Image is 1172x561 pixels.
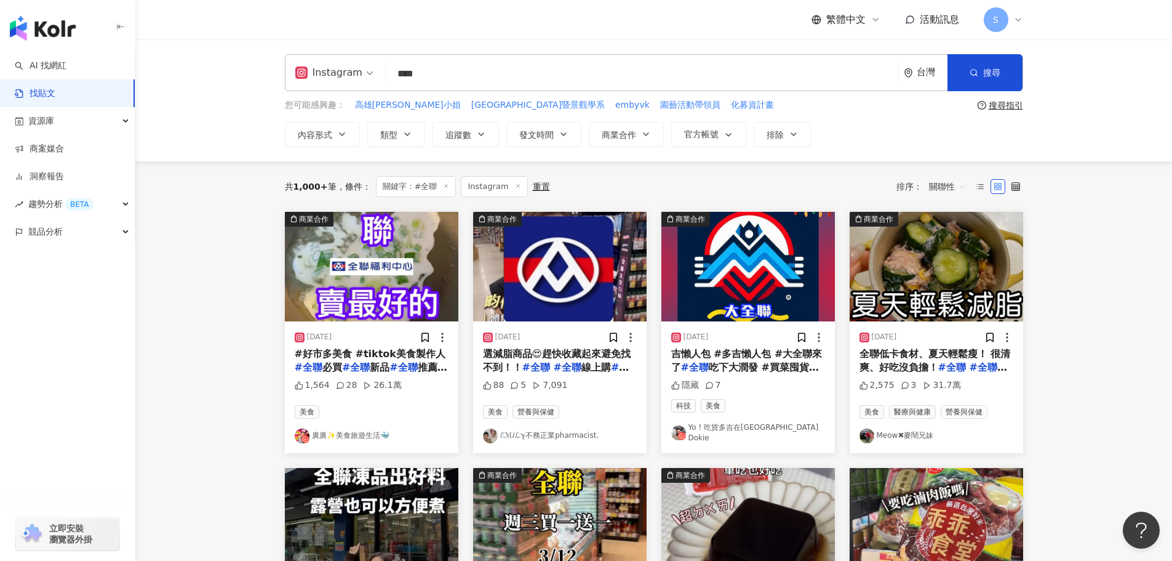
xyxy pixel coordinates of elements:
div: 重置 [533,182,550,192]
span: 美食 [701,399,725,413]
button: 搜尋 [947,54,1023,91]
img: post-image [473,212,647,321]
span: 內容形式 [298,130,332,140]
span: 營養與保健 [941,405,987,419]
span: 美食 [483,405,508,419]
mark: #全聯 [342,361,370,373]
span: rise [15,200,23,209]
span: 排除 [767,130,784,140]
img: KOL Avatar [483,429,498,443]
span: 類型 [380,130,397,140]
div: 商業合作 [487,469,517,482]
button: 發文時間 [506,122,581,147]
div: 商業合作 [864,213,893,225]
span: 競品分析 [28,218,63,246]
button: 化募資計畫 [730,99,775,112]
img: post-image [850,212,1023,321]
a: KOL Avatar廣廣✨美食旅遊生活🐳 [295,429,448,443]
span: 繁體中文 [826,13,866,26]
span: 園藝活動帶領員 [660,99,720,111]
div: 商業合作 [676,469,705,482]
div: 商業合作 [487,213,517,225]
span: 美食 [295,405,319,419]
div: 26.1萬 [363,379,401,392]
img: chrome extension [20,524,44,544]
span: Instagram [461,176,527,197]
span: 關聯性 [929,177,966,196]
div: 7 [705,379,721,392]
button: 高雄[PERSON_NAME]小姐 [354,99,461,112]
span: 關鍵字：#全聯 [376,176,456,197]
span: S [993,13,999,26]
img: post-image [661,212,835,321]
span: 趨勢分析 [28,190,94,218]
span: 官方帳號 [684,129,719,139]
span: 活動訊息 [920,14,959,25]
span: 您可能感興趣： [285,99,345,111]
div: 共 筆 [285,182,337,192]
span: 美食 [859,405,884,419]
img: logo [10,16,76,41]
img: KOL Avatar [671,426,686,440]
button: embyvk [615,99,650,112]
span: embyvk [615,99,650,111]
span: environment [904,68,913,78]
span: #好市多美食 #tiktok美食製作人 [295,348,445,360]
span: 全聯低卡食材、夏天輕鬆瘦！ 很清爽、好吃沒負擔！ [859,348,1011,373]
a: chrome extension立即安裝 瀏覽器外掛 [16,517,119,551]
div: 商業合作 [676,213,705,225]
div: 5 [510,379,526,392]
button: 商業合作 [285,212,458,321]
span: 立即安裝 瀏覽器外掛 [49,523,92,545]
button: 商業合作 [661,212,835,321]
a: KOL AvatarYo ! 吃貨多吉在[GEOGRAPHIC_DATA] Dokie [671,422,825,443]
mark: #全聯 [389,361,417,373]
span: 高雄[PERSON_NAME]小姐 [355,99,461,111]
div: 1,564 [295,379,330,392]
span: 新品 [370,361,389,373]
mark: #全聯 [522,361,550,373]
div: Instagram [295,63,362,83]
div: BETA [65,198,94,211]
div: 7,091 [532,379,567,392]
span: 科技 [671,399,696,413]
div: 隱藏 [671,379,699,392]
div: 搜尋指引 [989,100,1023,110]
div: 台灣 [917,67,947,78]
span: 條件 ： [337,182,371,192]
span: 搜尋 [983,68,1000,78]
button: 商業合作 [589,122,664,147]
a: 商案媒合 [15,143,64,155]
div: 88 [483,379,504,392]
div: [DATE] [495,332,520,342]
div: 2,575 [859,379,895,392]
mark: #全聯 [938,361,966,373]
iframe: Help Scout Beacon - Open [1123,512,1160,549]
a: 找貼文 [15,87,55,100]
div: [DATE] [684,332,709,342]
button: 商業合作 [850,212,1023,321]
button: 園藝活動帶領員 [660,99,721,112]
img: KOL Avatar [859,429,874,443]
span: 營養與保健 [512,405,559,419]
mark: #全聯 [553,361,581,373]
a: 洞察報告 [15,171,64,183]
span: 吉懶人包 #多吉懶人包 #大全聯來了 [671,348,823,373]
button: 商業合作 [473,212,647,321]
span: 吃下大潤發 #買菜囤貨一次搞定 # [671,361,819,387]
span: [GEOGRAPHIC_DATA]暨景觀學系 [471,99,605,111]
span: 醫療與健康 [889,405,936,419]
img: post-image [285,212,458,321]
button: 官方帳號 [671,122,746,147]
span: 選減脂商品😍趕快收藏起來避免找不到！！ [483,348,631,373]
span: 化募資計畫 [731,99,774,111]
span: 商業合作 [602,130,636,140]
span: 1,000+ [293,182,328,192]
button: 類型 [367,122,425,147]
span: 線上購 [581,361,611,373]
button: 內容形式 [285,122,360,147]
span: 資源庫 [28,107,54,135]
mark: #全聯 [295,361,322,373]
div: 3 [901,379,917,392]
span: 發文時間 [519,130,554,140]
